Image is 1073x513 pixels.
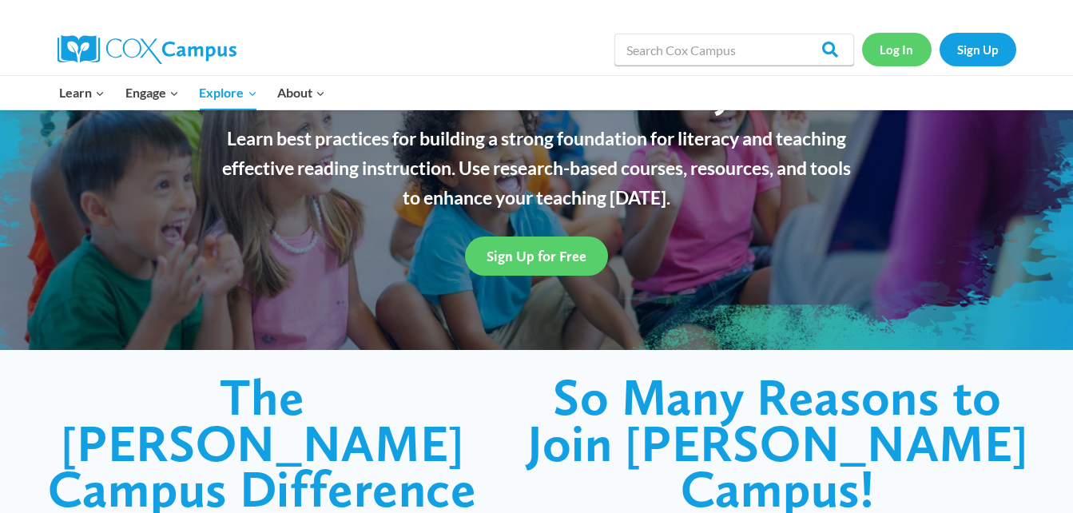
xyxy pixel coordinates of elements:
[213,124,860,212] p: Learn best practices for building a strong foundation for literacy and teaching effective reading...
[50,76,336,109] nav: Primary Navigation
[50,76,116,109] button: Child menu of Learn
[465,237,608,276] a: Sign Up for Free
[115,76,189,109] button: Child menu of Engage
[487,248,586,264] span: Sign Up for Free
[236,66,837,116] span: Make a Difference for Every Child
[267,76,336,109] button: Child menu of About
[862,33,1016,66] nav: Secondary Navigation
[58,35,236,64] img: Cox Campus
[940,33,1016,66] a: Sign Up
[614,34,854,66] input: Search Cox Campus
[189,76,268,109] button: Child menu of Explore
[862,33,932,66] a: Log In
